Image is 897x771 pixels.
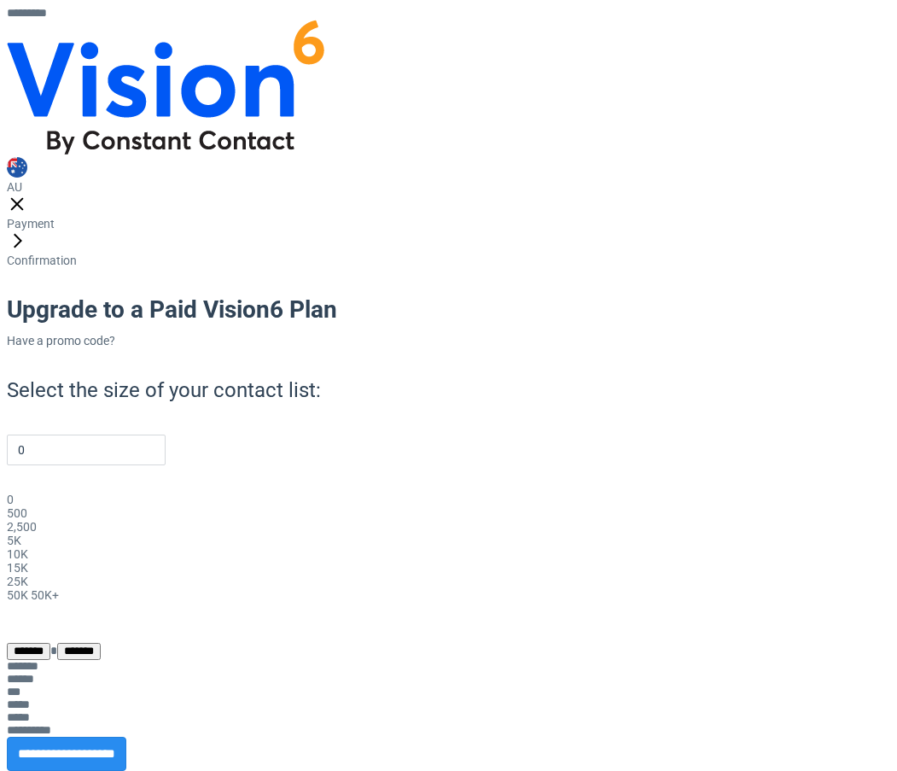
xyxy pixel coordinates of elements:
[7,180,890,194] div: AU
[7,254,890,267] div: Confirmation
[7,588,28,602] span: 50K
[7,334,115,348] a: Have a promo code?
[31,588,59,602] span: 50K+
[7,295,890,325] h1: Upgrade to a Paid Vision6 Plan
[7,493,14,506] span: 0
[7,561,28,575] span: 15K
[7,534,21,547] span: 5K
[7,506,27,520] span: 500
[7,520,37,534] span: 2,500
[7,377,890,404] h2: Select the size of your contact list:
[7,547,28,561] span: 10K
[7,575,28,588] span: 25K
[7,217,890,231] div: Payment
